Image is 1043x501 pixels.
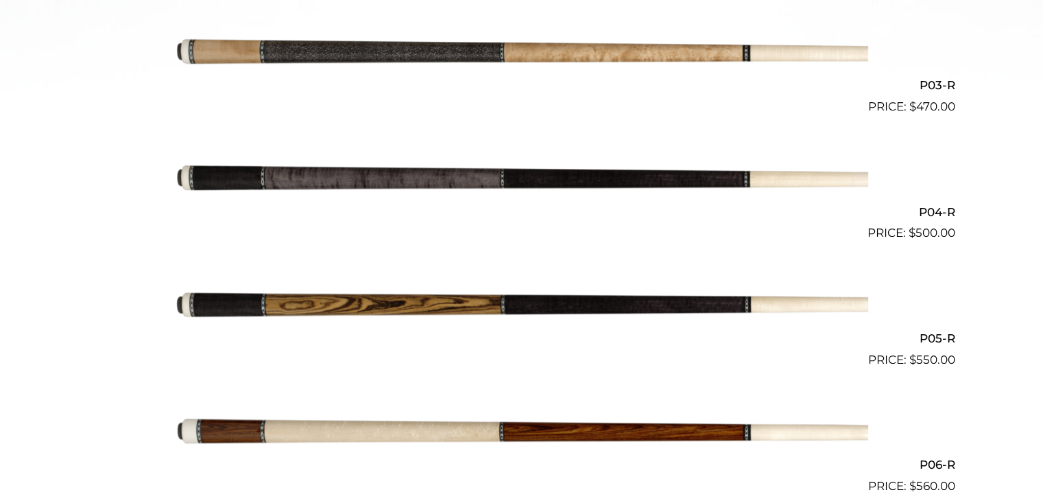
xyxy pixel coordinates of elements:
a: P04-R $500.00 [88,121,955,242]
h2: P04-R [88,199,955,224]
img: P05-R [176,248,868,363]
span: $ [909,226,915,240]
h2: P06-R [88,452,955,478]
span: $ [909,479,916,493]
bdi: 560.00 [909,479,955,493]
h2: P03-R [88,73,955,98]
span: $ [909,100,916,113]
img: P06-R [176,375,868,490]
bdi: 470.00 [909,100,955,113]
img: P04-R [176,121,868,237]
bdi: 500.00 [909,226,955,240]
a: P05-R $550.00 [88,248,955,369]
bdi: 550.00 [909,353,955,366]
span: $ [909,353,916,366]
h2: P05-R [88,325,955,351]
a: P06-R $560.00 [88,375,955,496]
